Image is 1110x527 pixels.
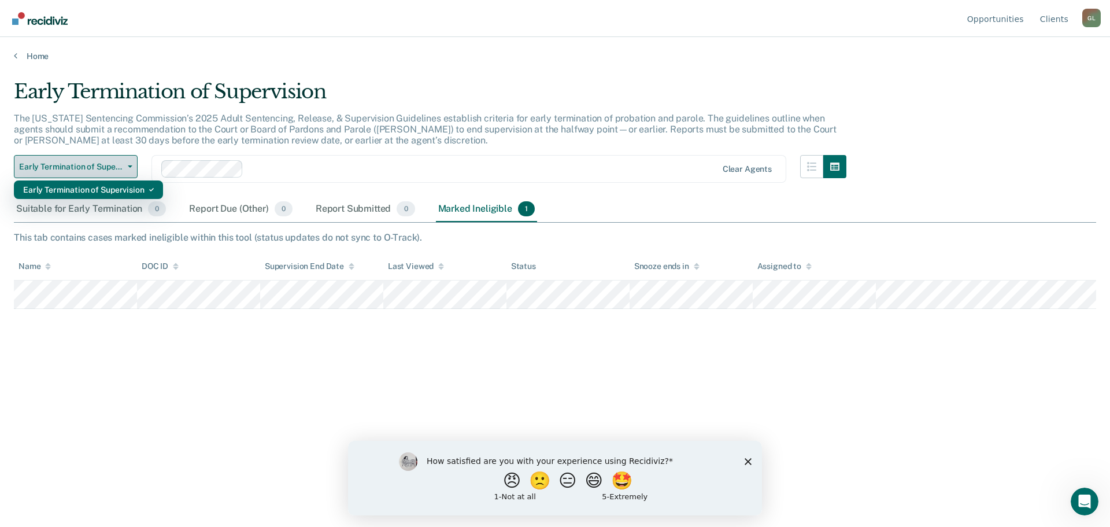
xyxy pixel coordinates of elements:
[18,261,51,271] div: Name
[187,197,294,222] div: Report Due (Other)0
[23,180,154,199] div: Early Termination of Supervision
[1082,9,1101,27] button: Profile dropdown button
[634,261,700,271] div: Snooze ends in
[723,164,772,174] div: Clear agents
[14,80,846,113] div: Early Termination of Supervision
[265,261,354,271] div: Supervision End Date
[14,180,163,199] div: Dropdown Menu
[19,162,123,172] span: Early Termination of Supervision
[397,201,415,216] span: 0
[1071,488,1098,515] iframe: Intercom live chat
[275,201,293,216] span: 0
[14,197,168,222] div: Suitable for Early Termination0
[1082,9,1101,27] div: G L
[388,261,444,271] div: Last Viewed
[14,113,837,146] p: The [US_STATE] Sentencing Commission’s 2025 Adult Sentencing, Release, & Supervision Guidelines e...
[518,201,535,216] span: 1
[12,12,68,25] img: Recidiviz
[14,155,138,178] button: Early Termination of Supervision
[313,197,417,222] div: Report Submitted0
[14,232,1096,243] div: This tab contains cases marked ineligible within this tool (status updates do not sync to O-Track).
[14,51,1096,61] a: Home
[757,261,812,271] div: Assigned to
[348,441,762,515] iframe: Survey by Kim from Recidiviz
[436,197,538,222] div: Marked Ineligible1
[142,261,179,271] div: DOC ID
[148,201,166,216] span: 0
[511,261,536,271] div: Status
